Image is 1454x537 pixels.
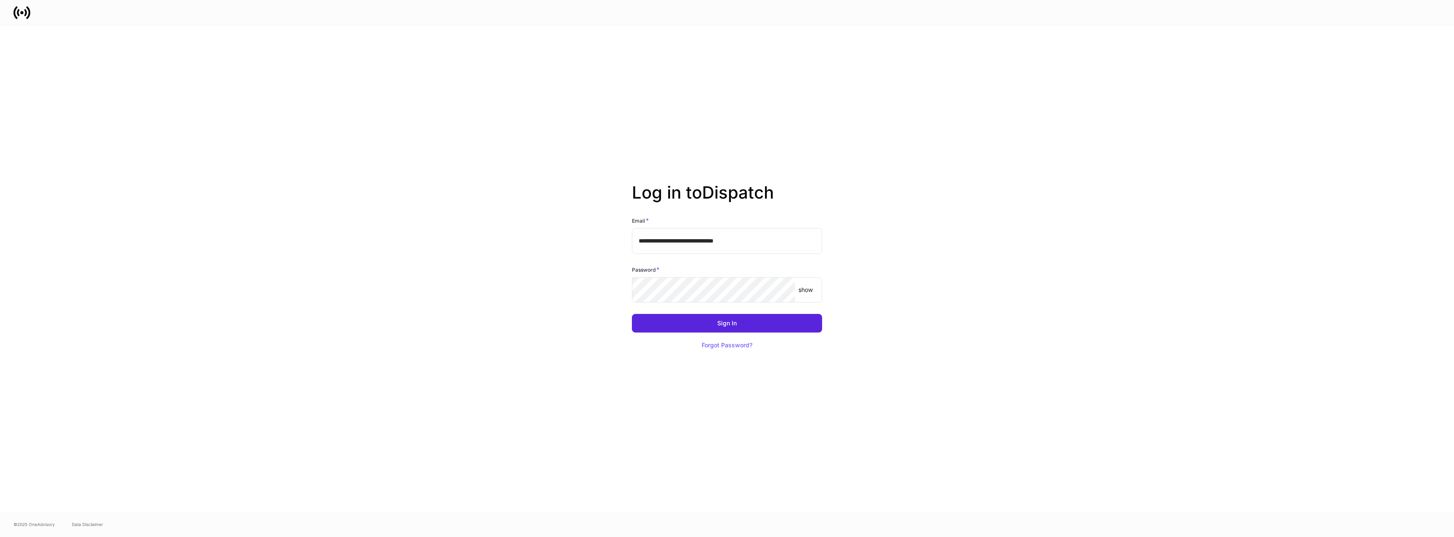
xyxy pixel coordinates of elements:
[632,314,822,333] button: Sign In
[632,216,649,225] h6: Email
[691,336,763,354] button: Forgot Password?
[798,286,813,294] p: show
[632,265,659,274] h6: Password
[717,320,737,326] div: Sign In
[702,342,752,348] div: Forgot Password?
[14,521,55,528] span: © 2025 OneAdvisory
[632,183,822,216] h2: Log in to Dispatch
[72,521,103,528] a: Data Disclaimer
